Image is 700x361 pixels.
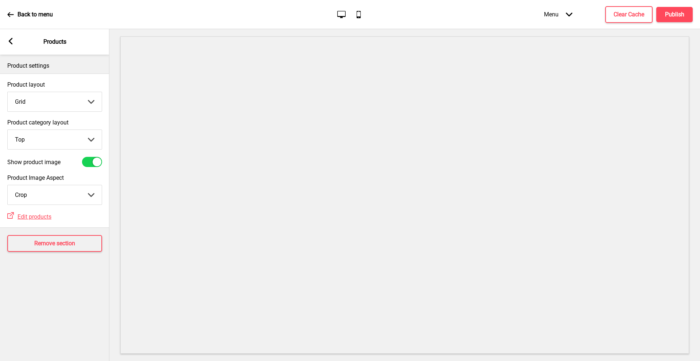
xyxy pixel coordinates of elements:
p: Product settings [7,62,102,70]
span: Edit products [17,213,51,220]
label: Product layout [7,81,102,88]
label: Product Image Aspect [7,174,102,181]
a: Edit products [14,213,51,220]
label: Show product image [7,159,61,166]
button: Remove section [7,235,102,252]
div: Menu [537,4,580,25]
h4: Publish [665,11,684,19]
button: Clear Cache [605,6,653,23]
button: Publish [656,7,693,22]
h4: Remove section [34,239,75,247]
label: Product category layout [7,119,102,126]
h4: Clear Cache [614,11,644,19]
a: Back to menu [7,5,53,24]
p: Products [43,38,66,46]
p: Back to menu [17,11,53,19]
